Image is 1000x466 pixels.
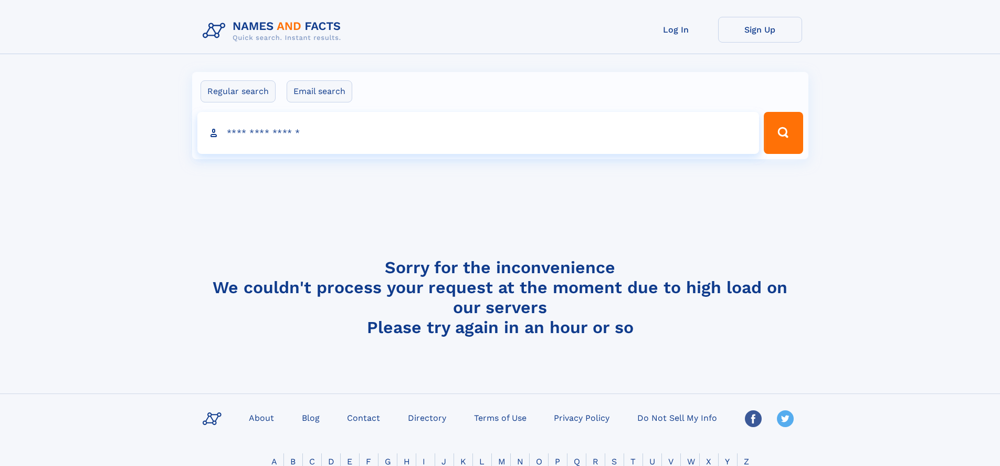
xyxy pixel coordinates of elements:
h4: Sorry for the inconvenience We couldn't process your request at the moment due to high load on ou... [198,257,802,337]
img: Facebook [745,410,762,427]
img: Logo Names and Facts [198,17,350,45]
a: Privacy Policy [550,410,614,425]
a: Sign Up [718,17,802,43]
input: search input [197,112,760,154]
label: Email search [287,80,352,102]
a: Log In [634,17,718,43]
a: Blog [298,410,324,425]
img: Twitter [777,410,794,427]
a: Do Not Sell My Info [633,410,721,425]
a: Contact [343,410,384,425]
button: Search Button [764,112,803,154]
a: About [245,410,278,425]
a: Terms of Use [470,410,531,425]
a: Directory [404,410,450,425]
label: Regular search [201,80,276,102]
